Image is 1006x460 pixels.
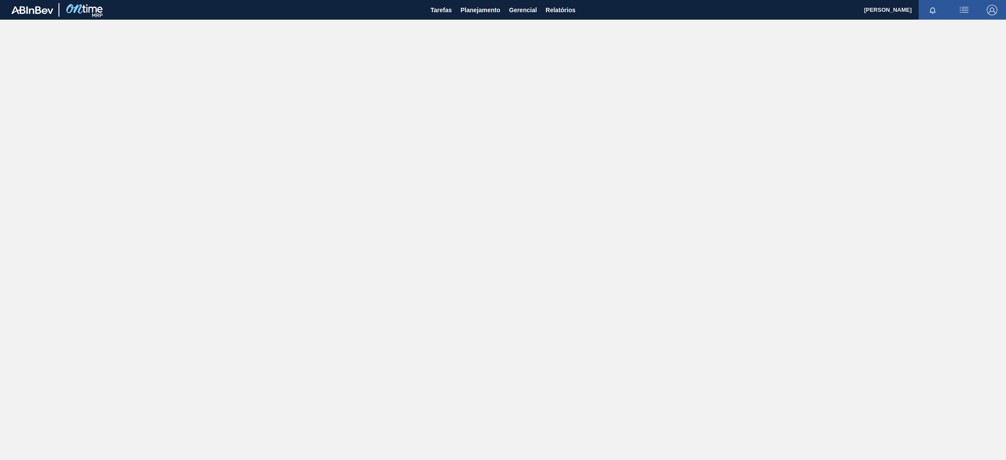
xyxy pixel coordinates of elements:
button: Notificações [919,4,947,16]
span: Gerencial [509,5,537,15]
img: userActions [959,5,969,15]
span: Planejamento [461,5,500,15]
span: Relatórios [546,5,575,15]
img: Logout [987,5,997,15]
img: TNhmsLtSVTkK8tSr43FrP2fwEKptu5GPRR3wAAAABJRU5ErkJggg== [11,6,53,14]
span: Tarefas [431,5,452,15]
